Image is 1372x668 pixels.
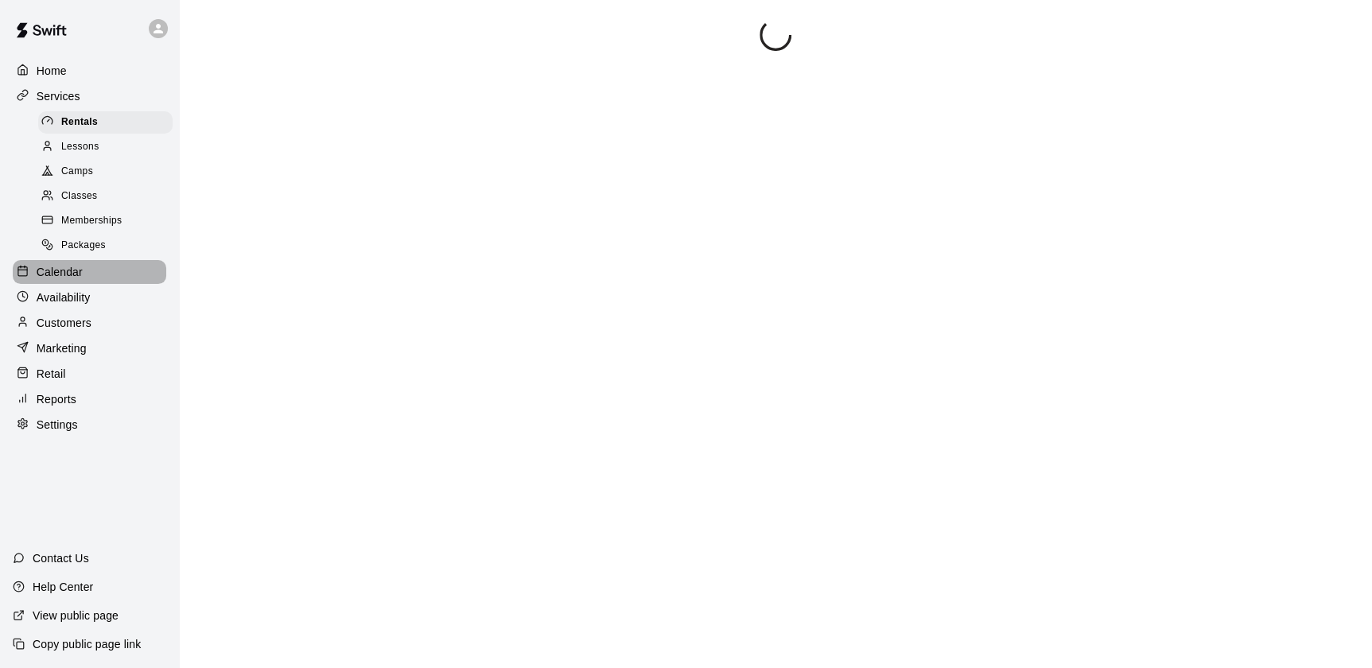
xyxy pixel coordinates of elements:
div: Classes [38,185,173,208]
div: Rentals [38,111,173,134]
p: Help Center [33,579,93,595]
a: Services [13,84,166,108]
a: Availability [13,285,166,309]
p: Retail [37,366,66,382]
p: Services [37,88,80,104]
a: Packages [38,234,179,258]
a: Customers [13,311,166,335]
a: Home [13,59,166,83]
a: Marketing [13,336,166,360]
a: Lessons [38,134,179,159]
p: Availability [37,289,91,305]
div: Lessons [38,136,173,158]
a: Retail [13,362,166,386]
p: Settings [37,417,78,433]
div: Packages [38,235,173,257]
span: Camps [61,164,93,180]
span: Classes [61,188,97,204]
p: Contact Us [33,550,89,566]
p: View public page [33,608,119,623]
p: Calendar [37,264,83,280]
span: Lessons [61,139,99,155]
span: Memberships [61,213,122,229]
span: Packages [61,238,106,254]
div: Camps [38,161,173,183]
p: Reports [37,391,76,407]
div: Memberships [38,210,173,232]
p: Home [37,63,67,79]
a: Rentals [38,110,179,134]
p: Marketing [37,340,87,356]
a: Settings [13,413,166,437]
a: Memberships [38,209,179,234]
a: Classes [38,184,179,209]
a: Camps [38,160,179,184]
p: Customers [37,315,91,331]
a: Calendar [13,260,166,284]
a: Reports [13,387,166,411]
p: Copy public page link [33,636,141,652]
span: Rentals [61,115,98,130]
